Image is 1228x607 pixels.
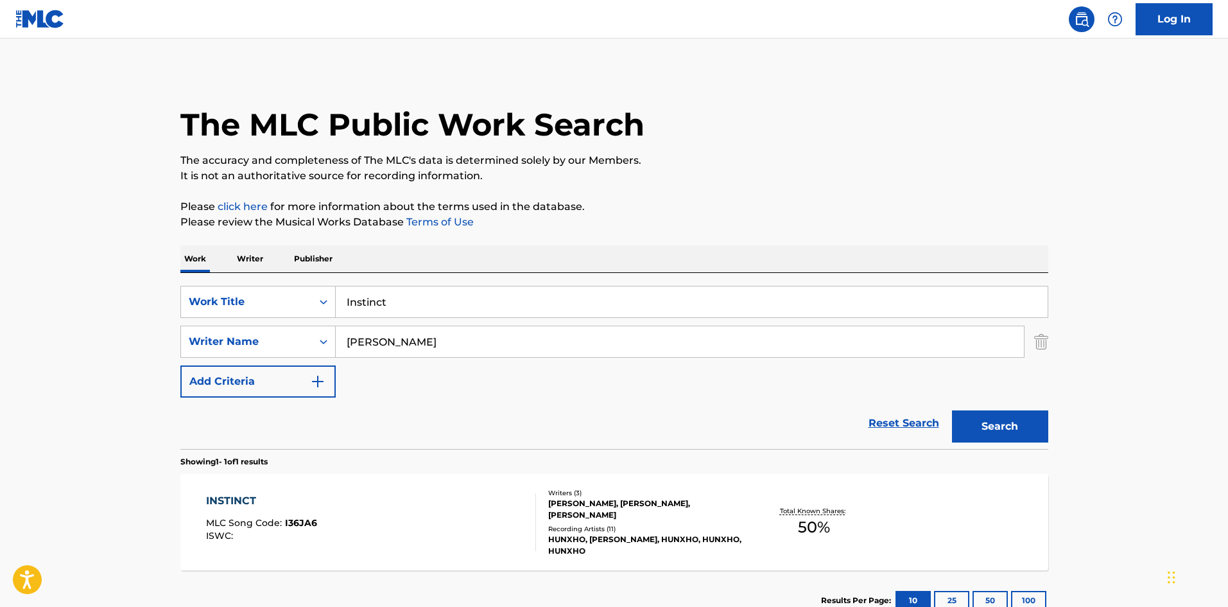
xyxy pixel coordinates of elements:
p: Please for more information about the terms used in the database. [180,199,1048,215]
img: Delete Criterion [1034,326,1048,358]
p: Total Known Shares: [780,506,849,516]
div: Help [1102,6,1128,32]
p: Showing 1 - 1 of 1 results [180,456,268,468]
div: HUNXHO, [PERSON_NAME], HUNXHO, HUNXHO, HUNXHO [548,534,742,557]
a: click here [218,200,268,213]
button: Search [952,410,1048,443]
div: Work Title [189,294,304,310]
p: The accuracy and completeness of The MLC's data is determined solely by our Members. [180,153,1048,168]
a: Log In [1136,3,1213,35]
div: INSTINCT [206,493,317,509]
span: 50 % [798,516,830,539]
iframe: Chat Widget [1164,545,1228,607]
span: ISWC : [206,530,236,541]
img: 9d2ae6d4665cec9f34b9.svg [310,374,325,389]
div: [PERSON_NAME], [PERSON_NAME], [PERSON_NAME] [548,498,742,521]
div: Drag [1168,558,1175,597]
a: Reset Search [862,409,946,437]
h1: The MLC Public Work Search [180,105,644,144]
form: Search Form [180,286,1048,449]
p: Work [180,245,210,272]
div: Writer Name [189,334,304,349]
img: search [1074,12,1089,27]
a: Terms of Use [404,216,474,228]
span: I36JA6 [285,517,317,529]
p: It is not an authoritative source for recording information. [180,168,1048,184]
p: Publisher [290,245,336,272]
p: Results Per Page: [821,595,894,606]
p: Writer [233,245,267,272]
p: Please review the Musical Works Database [180,215,1048,230]
span: MLC Song Code : [206,517,285,529]
a: INSTINCTMLC Song Code:I36JA6ISWC:Writers (3)[PERSON_NAME], [PERSON_NAME], [PERSON_NAME]Recording ... [180,474,1048,570]
img: help [1107,12,1123,27]
div: Writers ( 3 ) [548,488,742,498]
div: Recording Artists ( 11 ) [548,524,742,534]
img: MLC Logo [15,10,65,28]
button: Add Criteria [180,365,336,398]
a: Public Search [1069,6,1094,32]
